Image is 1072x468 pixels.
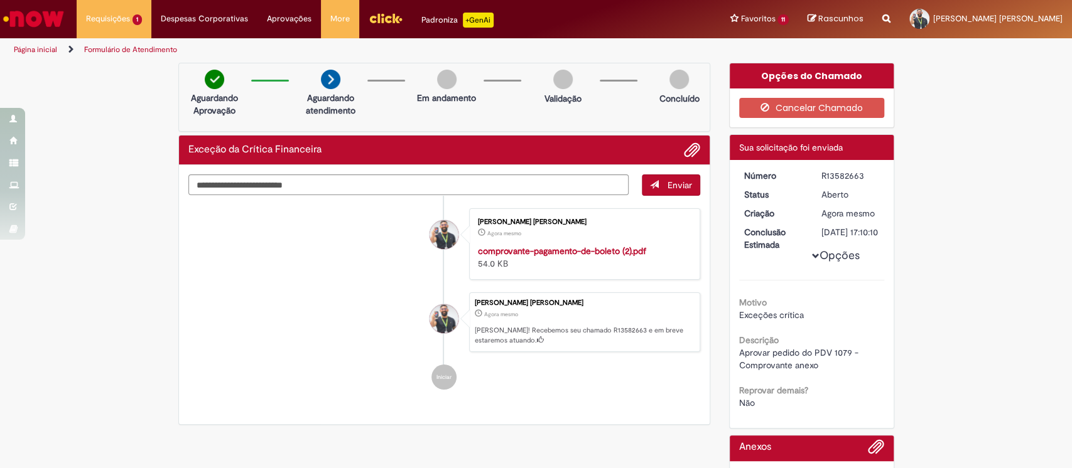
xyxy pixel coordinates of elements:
[821,188,880,201] div: Aberto
[14,45,57,55] a: Página inicial
[478,218,687,226] div: [PERSON_NAME] [PERSON_NAME]
[188,196,701,403] ul: Histórico de tíquete
[777,14,789,25] span: 11
[730,63,894,88] div: Opções do Chamado
[321,70,340,89] img: arrow-next.png
[430,220,458,249] div: Jeremias Dos Anjos Batista Filho
[739,297,767,308] b: Motivo
[739,98,884,118] button: Cancelar Chamado
[84,45,177,55] a: Formulário de Atendimento
[821,169,880,182] div: R13582663
[739,347,861,371] span: Aprovar pedido do PDV 1079 - Comprovante anexo
[740,13,775,25] span: Favoritos
[668,179,692,191] span: Enviar
[300,92,361,117] p: Aguardando atendimento
[188,174,629,196] textarea: Digite sua mensagem aqui...
[735,188,812,201] dt: Status
[478,245,687,270] div: 54.0 KB
[553,70,573,89] img: img-circle-grey.png
[188,292,701,353] li: Jeremias Dos Anjos Batista Filho
[205,70,224,89] img: check-circle-green.png
[487,230,521,237] time: 30/09/2025 16:10:03
[463,13,494,28] p: +GenAi
[821,208,875,219] span: Agora mesmo
[484,311,518,318] time: 30/09/2025 16:10:07
[437,70,457,89] img: img-circle-grey.png
[735,207,812,220] dt: Criação
[821,207,880,220] div: 30/09/2025 16:10:07
[188,144,322,156] h2: Exceção da Crítica Financeira Histórico de tíquete
[818,13,864,24] span: Rascunhos
[684,142,700,158] button: Adicionar anexos
[430,304,458,333] div: Jeremias Dos Anjos Batista Filho
[739,309,804,321] span: Exceções crítica
[369,9,403,28] img: click_logo_yellow_360x200.png
[642,174,700,196] button: Enviar
[487,230,521,237] span: Agora mesmo
[421,13,494,28] div: Padroniza
[9,38,705,61] ul: Trilhas de página
[475,299,693,307] div: [PERSON_NAME] [PERSON_NAME]
[184,92,245,117] p: Aguardando Aprovação
[739,142,843,153] span: Sua solicitação foi enviada
[133,14,142,25] span: 1
[330,13,350,25] span: More
[739,385,808,396] b: Reprovar demais?
[735,226,812,251] dt: Conclusão Estimada
[161,13,248,25] span: Despesas Corporativas
[669,70,689,89] img: img-circle-grey.png
[544,92,582,105] p: Validação
[1,6,66,31] img: ServiceNow
[735,169,812,182] dt: Número
[739,442,771,453] h2: Anexos
[417,92,476,104] p: Em andamento
[267,13,311,25] span: Aprovações
[821,226,880,238] div: [DATE] 17:10:10
[821,208,875,219] time: 30/09/2025 16:10:07
[808,13,864,25] a: Rascunhos
[739,397,755,408] span: Não
[933,13,1063,24] span: [PERSON_NAME] [PERSON_NAME]
[868,439,884,461] button: Adicionar anexos
[659,92,699,105] p: Concluído
[478,245,646,257] a: comprovante-pagamento-de-boleto (2).pdf
[86,13,130,25] span: Requisições
[475,326,693,345] p: [PERSON_NAME]! Recebemos seu chamado R13582663 e em breve estaremos atuando.
[739,334,779,346] b: Descrição
[484,311,518,318] span: Agora mesmo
